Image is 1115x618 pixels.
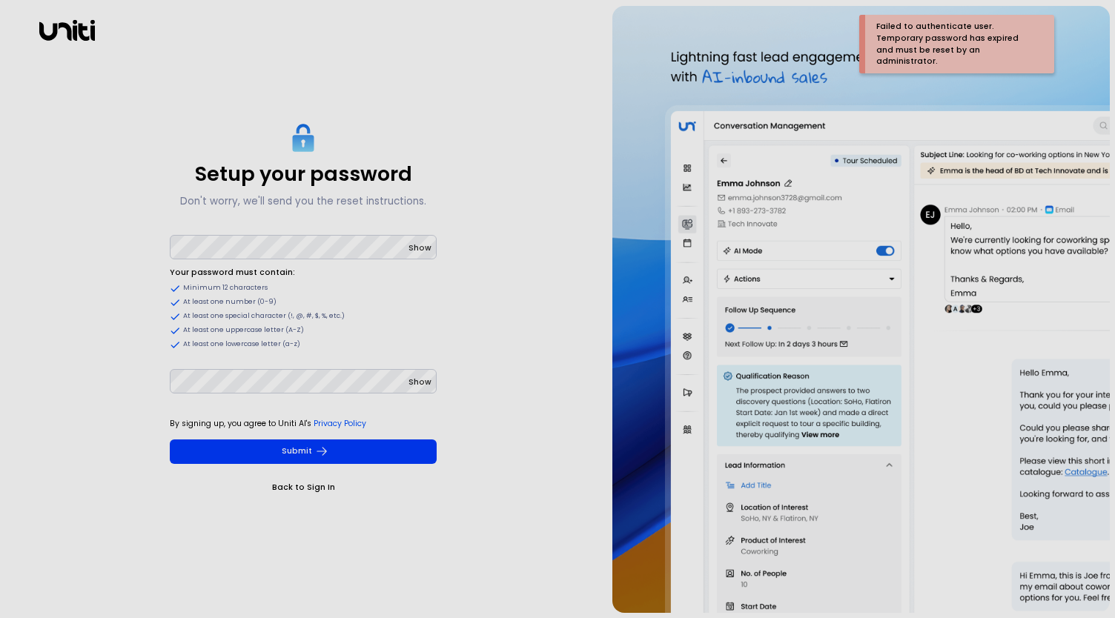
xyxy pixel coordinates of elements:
span: Show [408,376,431,388]
a: Back to Sign In [170,480,437,495]
span: Show [408,242,431,253]
p: By signing up, you agree to Uniti AI's [170,416,437,431]
div: Failed to authenticate user. Temporary password has expired and must be reset by an administrator. [876,21,1032,67]
p: Setup your password [195,162,412,186]
p: Don't worry, we'll send you the reset instructions. [180,193,426,210]
button: Show [408,241,431,256]
li: Your password must contain: [170,265,437,280]
span: At least one uppercase letter (A-Z) [183,325,304,336]
img: auth-hero.png [612,6,1109,613]
span: At least one special character (!, @, #, $, %, etc.) [183,311,345,322]
span: Minimum 12 characters [183,283,268,293]
button: Submit [170,439,437,464]
a: Privacy Policy [314,418,366,429]
span: At least one number (0-9) [183,297,277,308]
button: Show [408,375,431,390]
span: At least one lowercase letter (a-z) [183,339,300,350]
